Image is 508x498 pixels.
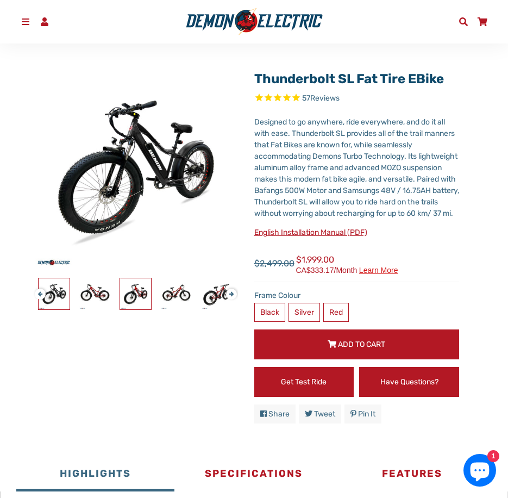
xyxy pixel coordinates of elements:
label: Silver [289,303,320,322]
label: Black [254,303,285,322]
label: Red [323,303,349,322]
button: Previous [35,283,41,296]
a: English Installation Manual (PDF) [254,228,367,237]
img: Thunderbolt SL Fat Tire eBike - Demon Electric [161,278,192,309]
a: Get Test Ride [254,367,354,397]
inbox-online-store-chat: Shopify online store chat [460,454,499,489]
span: 57 reviews [302,94,340,103]
img: Thunderbolt SL Fat Tire eBike - Demon Electric [79,278,110,309]
a: Thunderbolt SL Fat Tire eBike [254,71,444,86]
button: Features [333,459,491,491]
span: Designed to go anywhere, ride everywhere, and do it all with ease. Thunderbolt SL provides all of... [254,117,459,218]
a: Have Questions? [359,367,459,397]
button: Highlights [16,459,174,491]
img: Thunderbolt SL Fat Tire eBike - Demon Electric [202,278,233,309]
span: Rated 4.9 out of 5 stars 57 reviews [254,92,460,105]
img: Thunderbolt SL Fat Tire eBike - Demon Electric [120,278,151,309]
span: Add to Cart [338,340,385,349]
button: Add to Cart [254,329,460,359]
img: Demon Electric logo [182,8,327,36]
button: Specifications [174,459,333,491]
span: $1,999.00 [296,253,398,274]
span: Share [268,409,290,419]
span: Tweet [314,409,335,419]
img: Thunderbolt SL Fat Tire eBike - Demon Electric [39,278,70,309]
button: Next [226,283,233,296]
span: Reviews [310,94,340,103]
label: Frame Colour [254,290,460,301]
span: $2,499.00 [254,257,294,270]
span: Pin it [358,409,375,419]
